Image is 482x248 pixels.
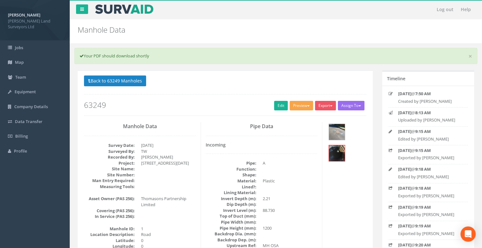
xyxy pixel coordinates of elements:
[206,207,256,213] dt: Invert Level (m):
[141,148,196,154] dd: TW
[398,91,411,96] strong: [DATE]
[74,48,477,64] div: Your PDF should download shortly
[398,204,463,210] p: @
[398,128,411,134] strong: [DATE]
[398,223,463,229] p: @
[398,242,463,248] p: @
[415,147,431,153] strong: 9:15 AM
[329,145,345,161] img: 7702eecf-f523-81b3-925a-1fd672492e28_6fb57251-e63c-2b7f-cb90-f7720ece969c_thumb.jpg
[398,155,463,161] p: Exported by [PERSON_NAME]
[398,166,411,172] strong: [DATE]
[398,185,463,191] p: @
[274,101,288,110] a: Edit
[398,147,411,153] strong: [DATE]
[84,213,135,219] dt: In Service (PAS 256):
[290,101,313,110] button: Preview
[315,101,336,110] button: Export
[206,172,256,178] dt: Shape:
[8,18,62,30] span: [PERSON_NAME] Land Surveyors Ltd
[206,184,256,190] dt: Lined?:
[84,160,135,166] dt: Project:
[398,110,411,115] strong: [DATE]
[398,166,463,172] p: @
[398,91,463,97] p: @
[398,242,411,248] strong: [DATE]
[206,201,256,207] dt: Dip Depth (m):
[206,231,256,237] dt: Backdrop Dia. (mm):
[84,142,135,148] dt: Survey Date:
[15,45,23,50] span: Jobs
[84,184,135,190] dt: Measuring Tools:
[84,172,135,178] dt: Site Number:
[206,237,256,243] dt: Backdrop Dep. (m):
[141,226,196,232] dd: 1
[398,231,463,237] p: Exported by [PERSON_NAME]
[15,133,28,139] span: Billing
[141,142,196,148] dd: [DATE]
[206,124,318,129] h3: Pipe Data
[398,98,463,104] p: Created by [PERSON_NAME]
[206,213,256,219] dt: Top of Duct (mm):
[398,110,463,116] p: @
[206,160,256,166] dt: Pipe:
[15,119,42,124] span: Data Transfer
[398,185,411,191] strong: [DATE]
[84,148,135,154] dt: Surveyed By:
[398,223,411,229] strong: [DATE]
[338,101,364,110] button: Assign To
[398,193,463,199] p: Exported by [PERSON_NAME]
[84,166,135,172] dt: Site Name:
[14,148,27,154] span: Profile
[263,178,318,184] dd: Plastic
[15,89,36,95] span: Equipment
[263,207,318,213] dd: 88.730
[398,212,463,218] p: Exported by [PERSON_NAME]
[415,223,431,229] strong: 9:19 AM
[415,204,431,210] strong: 9:19 AM
[206,225,256,231] dt: Pipe Height (mm):
[415,185,431,191] strong: 9:18 AM
[84,208,135,214] dt: Covering (PAS 256):
[263,225,318,231] dd: 1200
[263,160,318,166] dd: A
[415,128,431,134] strong: 9:15 AM
[141,238,196,244] dd: 0
[206,142,318,147] h4: Incoming
[398,174,463,180] p: Edited by [PERSON_NAME]
[84,154,135,160] dt: Recorded By:
[84,124,196,129] h3: Manhole Data
[398,147,463,153] p: @
[415,166,431,172] strong: 9:18 AM
[415,242,431,248] strong: 9:20 AM
[84,101,366,109] h2: 63249
[415,110,431,115] strong: 8:13 AM
[398,128,463,134] p: @
[84,238,135,244] dt: Latitude:
[398,136,463,142] p: Edited by [PERSON_NAME]
[14,104,48,109] span: Company Details
[141,196,196,207] dd: Thomasons Partnership Limited
[468,53,472,60] a: ×
[398,204,411,210] strong: [DATE]
[15,74,26,80] span: Team
[84,75,146,86] button: Back to 63249 Manholes
[84,196,135,202] dt: Asset Owner (PAS 256):
[398,117,463,123] p: Uploaded by [PERSON_NAME]
[84,178,135,184] dt: Man Entry Required:
[141,154,196,160] dd: [PERSON_NAME]
[8,12,40,18] strong: [PERSON_NAME]
[8,10,62,30] a: [PERSON_NAME] [PERSON_NAME] Land Surveyors Ltd
[15,59,24,65] span: Map
[206,166,256,172] dt: Function:
[415,91,431,96] strong: 7:50 AM
[206,190,256,196] dt: Lining Material:
[78,26,407,34] h2: Manhole Data
[141,232,196,238] dd: Road
[206,219,256,225] dt: Pipe Width (mm):
[206,196,256,202] dt: Invert Depth (m):
[141,160,196,166] dd: [STREET_ADDRESS][DATE]
[387,76,405,81] h5: Timeline
[84,226,135,232] dt: Manhole ID:
[263,196,318,202] dd: 2.21
[329,124,345,140] img: 7702eecf-f523-81b3-925a-1fd672492e28_cda168ca-25e7-6657-0b12-84dd8b734124_thumb.jpg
